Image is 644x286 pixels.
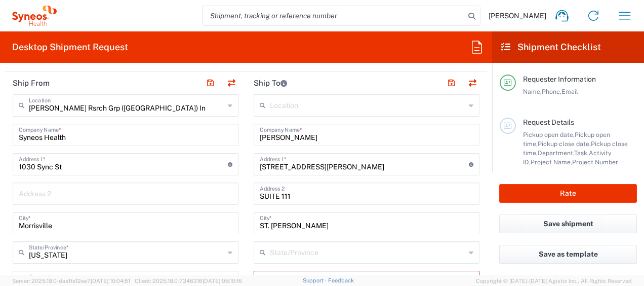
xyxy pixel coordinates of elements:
span: Requester Information [523,75,596,83]
span: Project Number [572,158,618,166]
h2: Ship To [254,78,287,88]
span: [DATE] 10:04:51 [91,278,130,284]
span: Project Name, [531,158,572,166]
h2: Ship From [13,78,50,88]
h2: Shipment Checklist [501,41,601,53]
span: Copyright © [DATE]-[DATE] Agistix Inc., All Rights Reserved [476,276,632,285]
span: Email [561,88,578,95]
button: Save as template [499,245,637,264]
span: Request Details [523,118,574,126]
span: [PERSON_NAME] [489,11,546,20]
span: Server: 2025.18.0-daa1fe12ee7 [12,278,130,284]
span: Phone, [542,88,561,95]
span: Pickup open date, [523,131,575,138]
span: Name, [523,88,542,95]
span: Pickup close date, [538,140,591,148]
a: Feedback [328,277,354,283]
span: Task, [574,149,589,157]
span: [DATE] 08:10:16 [203,278,242,284]
input: Shipment, tracking or reference number [203,6,465,25]
button: Save shipment [499,214,637,233]
h2: Desktop Shipment Request [12,41,128,53]
a: Support [303,277,328,283]
span: Department, [538,149,574,157]
span: Client: 2025.18.0-7346316 [135,278,242,284]
button: Rate [499,184,637,203]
